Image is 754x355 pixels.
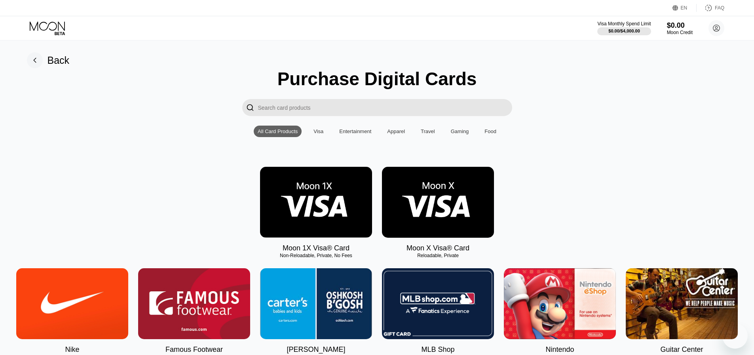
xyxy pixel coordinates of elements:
[660,345,703,354] div: Guitar Center
[421,128,435,134] div: Travel
[258,99,512,116] input: Search card products
[417,126,439,137] div: Travel
[715,5,724,11] div: FAQ
[27,52,70,68] div: Back
[242,99,258,116] div: 
[165,345,223,354] div: Famous Footwear
[667,21,693,30] div: $0.00
[310,126,327,137] div: Visa
[65,345,79,354] div: Nike
[287,345,345,354] div: [PERSON_NAME]
[597,21,651,35] div: Visa Monthly Spend Limit$0.00/$4,000.00
[484,128,496,134] div: Food
[383,126,409,137] div: Apparel
[681,5,688,11] div: EN
[258,128,298,134] div: All Card Products
[672,4,697,12] div: EN
[597,21,651,27] div: Visa Monthly Spend Limit
[387,128,405,134] div: Apparel
[667,30,693,35] div: Moon Credit
[406,244,469,252] div: Moon X Visa® Card
[339,128,371,134] div: Entertainment
[447,126,473,137] div: Gaming
[722,323,748,349] iframe: Button to launch messaging window
[451,128,469,134] div: Gaming
[283,244,349,252] div: Moon 1X Visa® Card
[313,128,323,134] div: Visa
[47,55,70,66] div: Back
[382,253,494,258] div: Reloadable, Private
[246,103,254,112] div: 
[421,345,454,354] div: MLB Shop
[260,253,372,258] div: Non-Reloadable, Private, No Fees
[667,21,693,35] div: $0.00Moon Credit
[608,29,640,33] div: $0.00 / $4,000.00
[697,4,724,12] div: FAQ
[481,126,500,137] div: Food
[545,345,574,354] div: Nintendo
[277,68,477,90] div: Purchase Digital Cards
[254,126,302,137] div: All Card Products
[335,126,375,137] div: Entertainment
